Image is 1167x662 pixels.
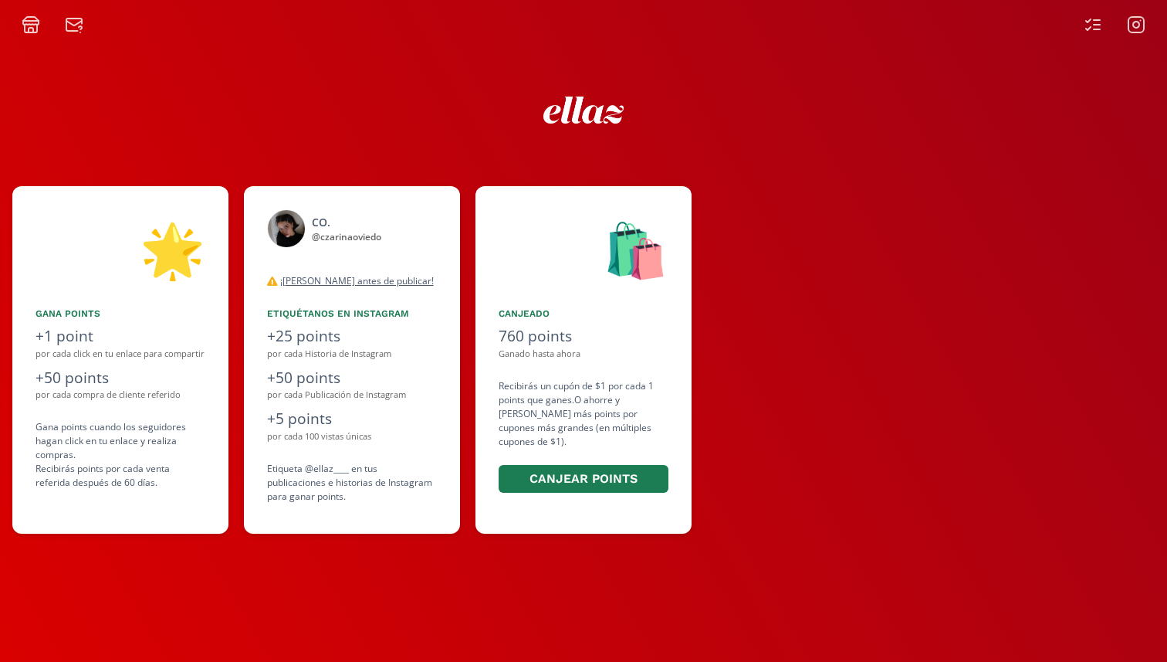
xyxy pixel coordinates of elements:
div: Etiquétanos en Instagram [267,307,437,321]
div: CO. [312,214,381,230]
div: +50 points [267,367,437,389]
div: @ czarinaoviedo [312,230,381,244]
u: ¡[PERSON_NAME] antes de publicar! [280,274,434,287]
div: por cada click en tu enlace para compartir [36,348,205,361]
div: 🛍️ [499,209,668,288]
div: Recibirás un cupón de $1 por cada 1 points que ganes. O ahorre y [PERSON_NAME] más points por cup... [499,379,668,496]
div: por cada compra de cliente referido [36,389,205,402]
div: +5 points [267,408,437,430]
div: Gana points [36,307,205,321]
div: por cada Publicación de Instagram [267,389,437,402]
div: 760 points [499,325,668,348]
div: por cada Historia de Instagram [267,348,437,361]
div: +1 point [36,325,205,348]
img: ew9eVGDHp6dD [543,97,624,124]
div: Gana points cuando los seguidores hagan click en tu enlace y realiza compras . Recibirás points p... [36,420,205,490]
div: por cada 100 vistas únicas [267,430,437,443]
div: 🌟 [36,209,205,288]
div: Canjeado [499,307,668,321]
div: +25 points [267,325,437,348]
div: Ganado hasta ahora [499,348,668,361]
div: Etiqueta @ellaz____ en tus publicaciones e historias de Instagram para ganar points. [267,462,437,504]
div: +50 points [36,367,205,389]
img: 481586249_654376610436019_8626683060825641941_n.jpg [267,209,306,248]
button: Canjear points [499,465,668,494]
